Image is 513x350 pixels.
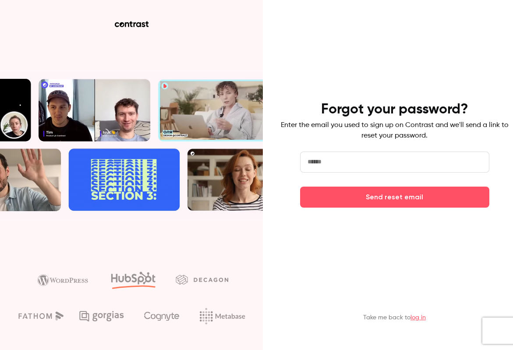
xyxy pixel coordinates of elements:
[300,187,489,208] button: Send reset email
[176,275,228,284] img: decagon
[410,315,426,321] a: log in
[363,313,426,322] p: Take me back to
[281,120,509,141] p: Enter the email you used to sign up on Contrast and we'll send a link to reset your password.
[321,101,468,118] h4: Forgot your password?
